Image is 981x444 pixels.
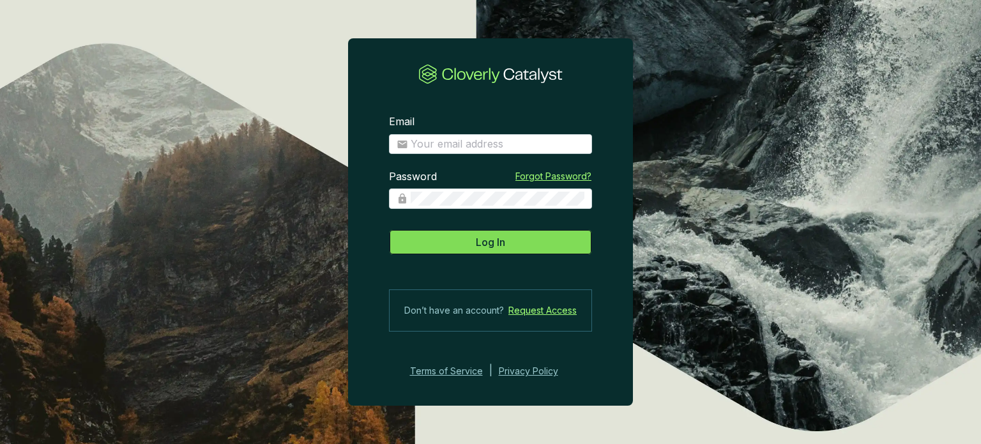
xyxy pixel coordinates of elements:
[411,137,584,151] input: Email
[476,234,505,250] span: Log In
[389,115,414,129] label: Email
[508,303,577,318] a: Request Access
[411,192,584,206] input: Password
[389,170,437,184] label: Password
[499,364,575,379] a: Privacy Policy
[515,170,591,183] a: Forgot Password?
[406,364,483,379] a: Terms of Service
[404,303,504,318] span: Don’t have an account?
[489,364,492,379] div: |
[389,229,592,255] button: Log In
